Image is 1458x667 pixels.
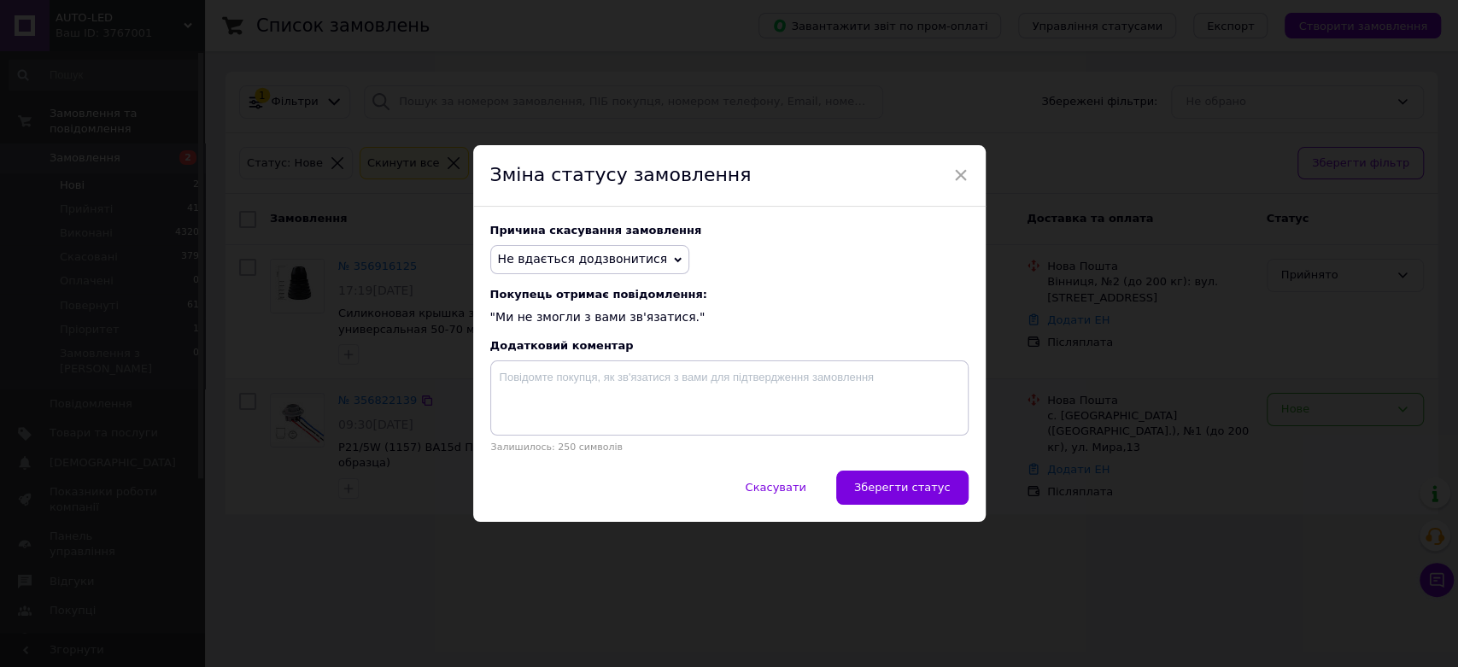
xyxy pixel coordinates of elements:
div: Зміна статусу замовлення [473,145,986,207]
p: Залишилось: 250 символів [490,442,969,453]
span: × [953,161,969,190]
span: Покупець отримає повідомлення: [490,288,969,301]
div: Додатковий коментар [490,339,969,352]
span: Скасувати [745,481,805,494]
button: Скасувати [727,471,823,505]
button: Зберегти статус [836,471,969,505]
div: Причина скасування замовлення [490,224,969,237]
div: "Ми не змогли з вами зв'язатися." [490,288,969,326]
span: Не вдається додзвонитися [498,252,668,266]
span: Зберегти статус [854,481,951,494]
